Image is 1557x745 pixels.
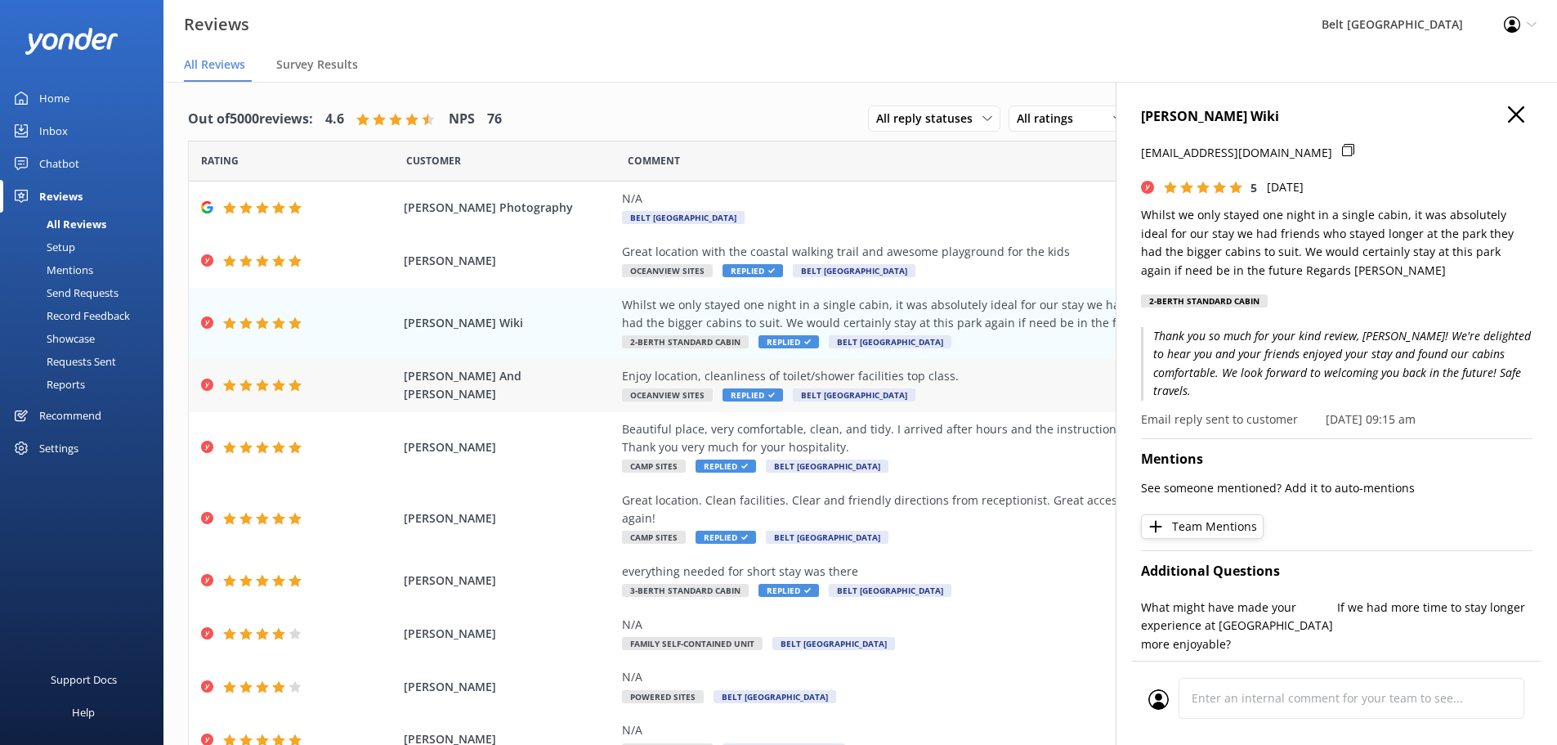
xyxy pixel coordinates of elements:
[758,335,819,348] span: Replied
[1141,327,1532,401] p: Thank you so much for your kind review, [PERSON_NAME]! We're delighted to hear you and your frien...
[10,350,116,373] div: Requests Sent
[1326,411,1416,429] p: [DATE] 09:15 am
[39,180,83,213] div: Reviews
[622,296,1366,333] div: Whilst we only stayed one night in a single cabin, it was absolutely ideal for our stay we had fr...
[622,690,704,703] span: Powered Sites
[404,199,615,217] span: [PERSON_NAME] Photography
[404,252,615,270] span: [PERSON_NAME]
[39,399,101,432] div: Recommend
[1141,561,1532,582] h4: Additional Questions
[622,190,1366,208] div: N/A
[1141,479,1532,497] p: See someone mentioned? Add it to auto-mentions
[696,531,756,544] span: Replied
[772,637,895,650] span: Belt [GEOGRAPHIC_DATA]
[404,367,615,404] span: [PERSON_NAME] And [PERSON_NAME]
[10,236,163,258] a: Setup
[10,213,163,236] a: All Reviews
[10,213,106,236] div: All Reviews
[622,367,1366,385] div: Enjoy location, cleanliness of toilet/shower facilities top class.
[766,531,888,544] span: Belt [GEOGRAPHIC_DATA]
[793,388,915,402] span: Belt [GEOGRAPHIC_DATA]
[406,153,461,168] span: Date
[449,109,475,130] h4: NPS
[1017,110,1083,128] span: All ratings
[758,584,819,597] span: Replied
[622,388,713,402] span: Oceanview Sites
[622,668,1366,686] div: N/A
[404,678,615,696] span: [PERSON_NAME]
[184,56,245,73] span: All Reviews
[622,584,749,597] span: 3-Berth Standard Cabin
[325,109,344,130] h4: 4.6
[622,420,1366,457] div: Beautiful place, very comfortable, clean, and tidy. I arrived after hours and the instructions to...
[1141,144,1332,162] p: [EMAIL_ADDRESS][DOMAIN_NAME]
[404,314,615,332] span: [PERSON_NAME] Wiki
[1141,206,1532,280] p: Whilst we only stayed one night in a single cabin, it was absolutely ideal for our stay we had fr...
[10,258,93,281] div: Mentions
[1141,411,1298,429] p: Email reply sent to customer
[723,388,783,402] span: Replied
[10,350,163,373] a: Requests Sent
[1148,689,1169,710] img: user_profile.svg
[622,616,1366,634] div: N/A
[10,304,163,327] a: Record Feedback
[1251,180,1257,195] span: 5
[622,264,713,277] span: Oceanview Sites
[188,109,313,130] h4: Out of 5000 reviews:
[404,572,615,590] span: [PERSON_NAME]
[622,637,763,650] span: Family Self-Contained Unit
[39,147,79,180] div: Chatbot
[10,373,85,396] div: Reports
[72,696,95,729] div: Help
[628,153,680,168] span: Question
[404,625,615,643] span: [PERSON_NAME]
[1141,449,1532,470] h4: Mentions
[829,335,951,348] span: Belt [GEOGRAPHIC_DATA]
[201,153,239,168] span: Date
[487,109,502,130] h4: 76
[622,563,1366,581] div: everything needed for short stay was there
[184,11,249,38] h3: Reviews
[10,304,130,327] div: Record Feedback
[696,460,756,473] span: Replied
[829,584,951,597] span: Belt [GEOGRAPHIC_DATA]
[714,690,836,703] span: Belt [GEOGRAPHIC_DATA]
[622,335,749,348] span: 2-Berth Standard Cabin
[1337,599,1533,617] p: If we had more time to stay longer
[622,243,1366,261] div: Great location with the coastal walking trail and awesome playground for the kids
[766,460,888,473] span: Belt [GEOGRAPHIC_DATA]
[51,663,117,696] div: Support Docs
[1141,294,1268,307] div: 2-Berth Standard Cabin
[10,327,95,350] div: Showcase
[10,373,163,396] a: Reports
[10,281,163,304] a: Send Requests
[25,28,119,55] img: yonder-white-logo.png
[39,432,78,465] div: Settings
[622,531,686,544] span: Camp Sites
[793,264,915,277] span: Belt [GEOGRAPHIC_DATA]
[404,509,615,527] span: [PERSON_NAME]
[622,721,1366,739] div: N/A
[622,491,1366,528] div: Great location. Clean facilities. Clear and friendly directions from receptionist. Great access t...
[10,236,75,258] div: Setup
[404,438,615,456] span: [PERSON_NAME]
[10,281,119,304] div: Send Requests
[1141,106,1532,128] h4: [PERSON_NAME] Wiki
[10,258,163,281] a: Mentions
[723,264,783,277] span: Replied
[276,56,358,73] span: Survey Results
[622,211,745,224] span: Belt [GEOGRAPHIC_DATA]
[39,82,69,114] div: Home
[10,327,163,350] a: Showcase
[1141,514,1264,539] button: Team Mentions
[622,460,686,473] span: Camp Sites
[39,114,68,147] div: Inbox
[876,110,982,128] span: All reply statuses
[1508,106,1524,124] button: Close
[1267,178,1304,196] p: [DATE]
[1141,599,1337,653] p: What might have made your experience at [GEOGRAPHIC_DATA] more enjoyable?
